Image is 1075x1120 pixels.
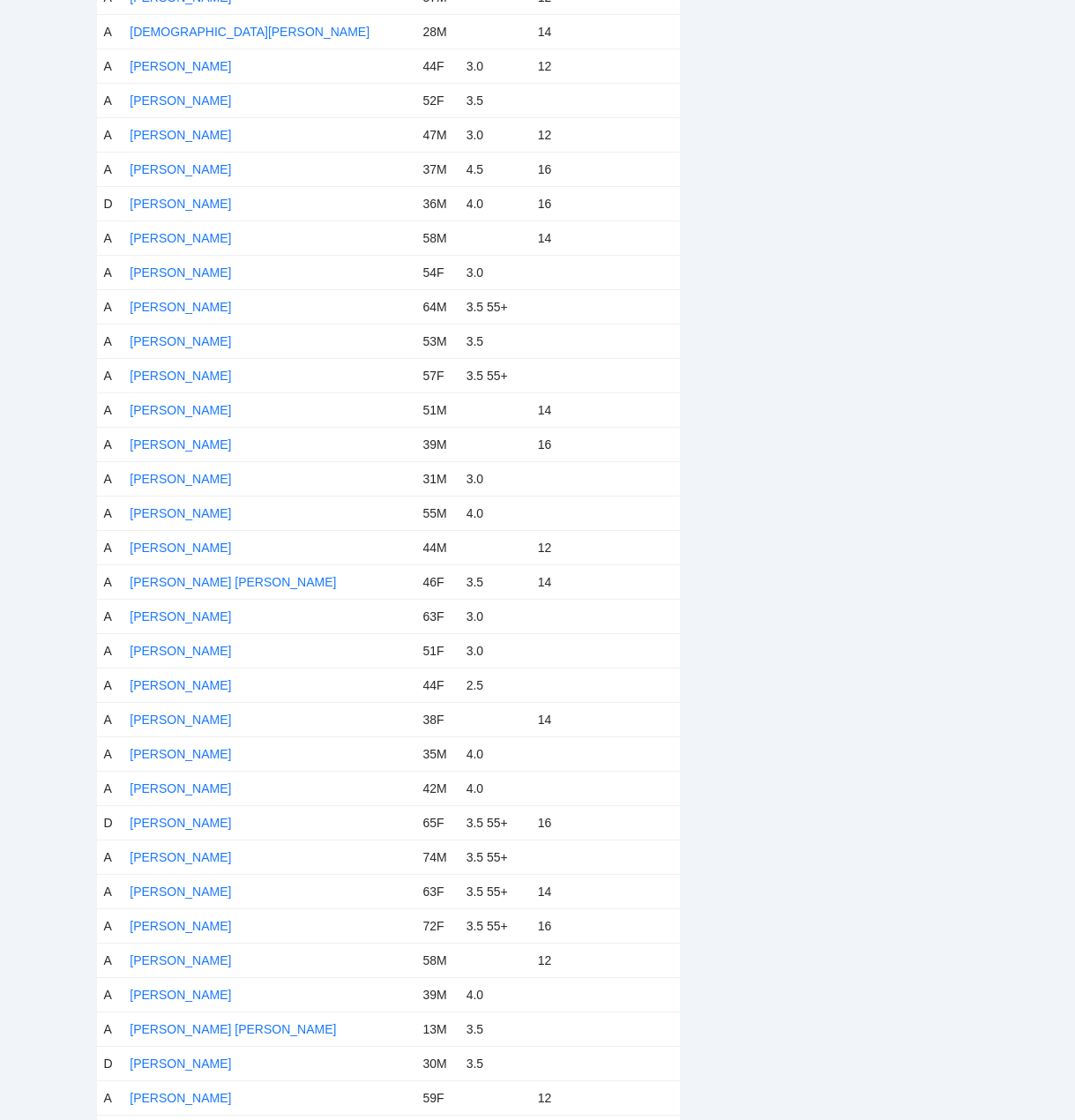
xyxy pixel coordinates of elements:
[415,806,459,840] td: 65F
[130,437,231,452] a: [PERSON_NAME]
[130,1022,336,1036] a: [PERSON_NAME] [PERSON_NAME]
[415,428,459,462] td: 39M
[459,325,531,359] td: 3.5
[531,909,680,944] td: 16
[531,118,680,153] td: 12
[130,850,231,864] a: [PERSON_NAME]
[459,359,531,393] td: 3.5 55+
[130,953,231,967] a: [PERSON_NAME]
[130,919,231,933] a: [PERSON_NAME]
[531,565,680,600] td: 14
[130,197,231,211] a: [PERSON_NAME]
[97,978,123,1012] td: A
[415,703,459,737] td: 38F
[459,1012,531,1047] td: 3.5
[415,668,459,703] td: 44F
[459,1047,531,1081] td: 3.5
[97,118,123,153] td: A
[415,772,459,806] td: 42M
[459,978,531,1012] td: 4.0
[415,359,459,393] td: 57F
[130,885,231,899] a: [PERSON_NAME]
[97,290,123,325] td: A
[415,840,459,875] td: 74M
[130,816,231,830] a: [PERSON_NAME]
[531,153,680,187] td: 16
[130,609,231,623] a: [PERSON_NAME]
[415,290,459,325] td: 64M
[97,737,123,772] td: A
[97,256,123,290] td: A
[459,634,531,668] td: 3.0
[97,221,123,256] td: A
[130,231,231,245] a: [PERSON_NAME]
[459,187,531,221] td: 4.0
[459,875,531,909] td: 3.5 55+
[459,909,531,944] td: 3.5 55+
[531,15,680,49] td: 14
[97,944,123,978] td: A
[459,840,531,875] td: 3.5 55+
[97,1012,123,1047] td: A
[97,15,123,49] td: A
[130,265,231,280] a: [PERSON_NAME]
[130,59,231,73] a: [PERSON_NAME]
[531,49,680,84] td: 12
[130,162,231,176] a: [PERSON_NAME]
[97,187,123,221] td: D
[97,909,123,944] td: A
[415,944,459,978] td: 58M
[415,531,459,565] td: 44M
[130,1057,231,1071] a: [PERSON_NAME]
[531,944,680,978] td: 12
[415,325,459,359] td: 53M
[531,221,680,256] td: 14
[531,703,680,737] td: 14
[415,1012,459,1047] td: 13M
[97,153,123,187] td: A
[130,506,231,520] a: [PERSON_NAME]
[130,403,231,417] a: [PERSON_NAME]
[415,256,459,290] td: 54F
[97,668,123,703] td: A
[97,1047,123,1081] td: D
[97,428,123,462] td: A
[415,153,459,187] td: 37M
[130,541,231,555] a: [PERSON_NAME]
[130,988,231,1002] a: [PERSON_NAME]
[459,565,531,600] td: 3.5
[415,187,459,221] td: 36M
[459,737,531,772] td: 4.0
[97,875,123,909] td: A
[97,462,123,497] td: A
[97,772,123,806] td: A
[415,634,459,668] td: 51F
[459,84,531,118] td: 3.5
[97,806,123,840] td: D
[130,334,231,348] a: [PERSON_NAME]
[459,772,531,806] td: 4.0
[531,1081,680,1116] td: 12
[130,369,231,383] a: [PERSON_NAME]
[97,84,123,118] td: A
[415,600,459,634] td: 63F
[97,565,123,600] td: A
[97,393,123,428] td: A
[415,875,459,909] td: 63F
[415,221,459,256] td: 58M
[415,84,459,118] td: 52F
[415,1081,459,1116] td: 59F
[415,118,459,153] td: 47M
[130,713,231,727] a: [PERSON_NAME]
[415,49,459,84] td: 44F
[459,153,531,187] td: 4.5
[97,49,123,84] td: A
[415,462,459,497] td: 31M
[97,600,123,634] td: A
[459,256,531,290] td: 3.0
[130,25,370,39] a: [DEMOGRAPHIC_DATA][PERSON_NAME]
[415,393,459,428] td: 51M
[415,1047,459,1081] td: 30M
[459,806,531,840] td: 3.5 55+
[130,300,231,314] a: [PERSON_NAME]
